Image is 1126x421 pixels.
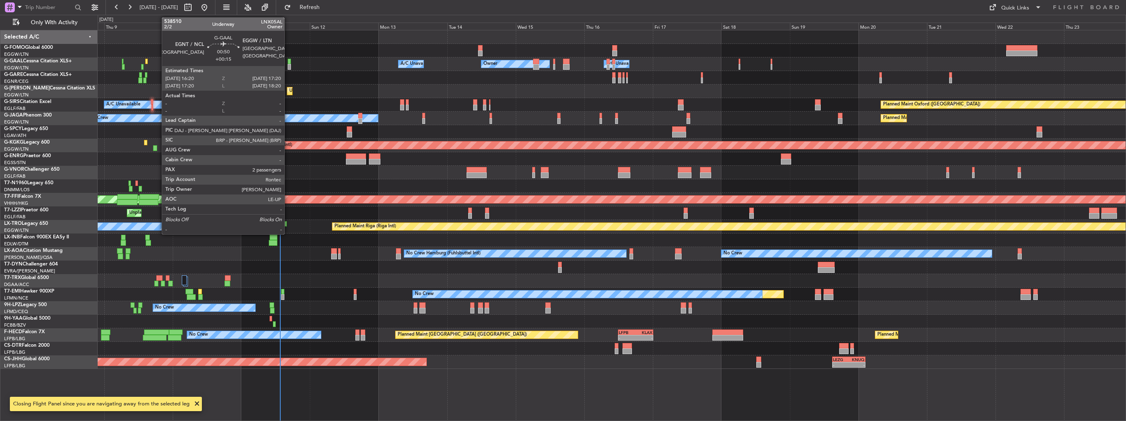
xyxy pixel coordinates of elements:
[4,113,52,118] a: G-JAGAPhenom 300
[4,99,51,104] a: G-SIRSCitation Excel
[4,99,20,104] span: G-SIRS
[4,235,69,240] a: LX-INBFalcon 900EX EASy II
[406,247,481,260] div: No Crew Hamburg (Fuhlsbuttel Intl)
[4,275,21,280] span: T7-TRX
[4,86,95,91] a: G-[PERSON_NAME]Cessna Citation XLS
[13,400,190,408] div: Closing Flight Panel since you are navigating away from the selected leg
[790,23,858,30] div: Sun 19
[833,357,849,362] div: LEZG
[4,59,72,64] a: G-GAALCessna Citation XLS+
[4,302,21,307] span: 9H-LPZ
[4,322,26,328] a: FCBB/BZV
[155,302,174,314] div: No Crew
[4,153,23,158] span: G-ENRG
[4,140,50,145] a: G-KGKGLegacy 600
[4,289,20,294] span: T7-EMI
[4,336,25,342] a: LFPB/LBG
[4,214,25,220] a: EGLF/FAB
[4,133,26,139] a: LGAV/ATH
[4,181,27,185] span: T7-N1960
[106,98,140,111] div: A/C Unavailable
[198,193,265,206] div: Planned Maint Geneva (Cointrin)
[4,221,22,226] span: LX-TRO
[129,207,264,219] div: Unplanned Maint [GEOGRAPHIC_DATA] ([GEOGRAPHIC_DATA])
[4,268,55,274] a: EVRA/[PERSON_NAME]
[636,335,652,340] div: -
[4,349,25,355] a: LFPB/LBG
[447,23,516,30] div: Tue 14
[4,289,54,294] a: T7-EMIHawker 900XP
[104,23,173,30] div: Thu 9
[4,329,45,334] a: F-HECDFalcon 7X
[310,23,378,30] div: Sun 12
[378,23,447,30] div: Mon 13
[4,254,53,261] a: [PERSON_NAME]/QSA
[4,357,22,362] span: CS-JHH
[4,200,28,206] a: VHHH/HKG
[4,92,29,98] a: EGGW/LTN
[4,208,48,213] a: T7-LZZIPraetor 600
[619,335,636,340] div: -
[4,194,41,199] a: T7-FFIFalcon 7X
[4,295,28,301] a: LFMN/NCE
[4,227,29,233] a: EGGW/LTN
[4,86,50,91] span: G-[PERSON_NAME]
[4,281,29,288] a: DGAA/ACC
[198,139,292,151] div: Planned Maint Athens ([PERSON_NAME] Intl)
[21,20,87,25] span: Only With Activity
[606,58,640,70] div: A/C Unavailable
[4,72,72,77] a: G-GARECessna Citation XLS+
[4,316,23,321] span: 9H-YAA
[4,146,29,152] a: EGGW/LTN
[653,23,721,30] div: Fri 17
[4,51,29,57] a: EGGW/LTN
[4,140,23,145] span: G-KGKG
[996,23,1064,30] div: Wed 22
[4,316,50,321] a: 9H-YAAGlobal 5000
[280,1,330,14] button: Refresh
[4,343,50,348] a: CS-DTRFalcon 2000
[4,357,50,362] a: CS-JHHGlobal 6000
[849,362,865,367] div: -
[4,329,22,334] span: F-HECD
[883,112,1012,124] div: Planned Maint [GEOGRAPHIC_DATA] ([GEOGRAPHIC_DATA])
[173,23,241,30] div: Fri 10
[4,262,58,267] a: T7-DYNChallenger 604
[99,16,113,23] div: [DATE]
[4,72,23,77] span: G-GARE
[4,262,23,267] span: T7-DYN
[4,194,18,199] span: T7-FFI
[619,330,636,335] div: LFPB
[4,153,51,158] a: G-ENRGPraetor 600
[723,247,742,260] div: No Crew
[4,65,29,71] a: EGGW/LTN
[985,1,1046,14] button: Quick Links
[877,329,1007,341] div: Planned Maint [GEOGRAPHIC_DATA] ([GEOGRAPHIC_DATA])
[4,126,22,131] span: G-SPCY
[25,1,72,14] input: Trip Number
[4,363,25,369] a: LFPB/LBG
[4,235,20,240] span: LX-INB
[4,248,23,253] span: LX-AOA
[334,220,396,233] div: Planned Maint Riga (Riga Intl)
[927,23,996,30] div: Tue 21
[4,343,22,348] span: CS-DTR
[89,112,108,124] div: No Crew
[398,329,527,341] div: Planned Maint [GEOGRAPHIC_DATA] ([GEOGRAPHIC_DATA])
[4,241,28,247] a: EDLW/DTM
[4,167,24,172] span: G-VNOR
[584,23,653,30] div: Thu 16
[293,5,327,10] span: Refresh
[140,4,178,11] span: [DATE] - [DATE]
[636,330,652,335] div: KLAX
[4,208,21,213] span: T7-LZZI
[483,58,497,70] div: Owner
[721,23,790,30] div: Sat 18
[4,105,25,112] a: EGLF/FAB
[4,160,26,166] a: EGSS/STN
[858,23,927,30] div: Mon 20
[415,288,434,300] div: No Crew
[4,275,49,280] a: T7-TRXGlobal 6500
[849,357,865,362] div: KNUQ
[189,329,208,341] div: No Crew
